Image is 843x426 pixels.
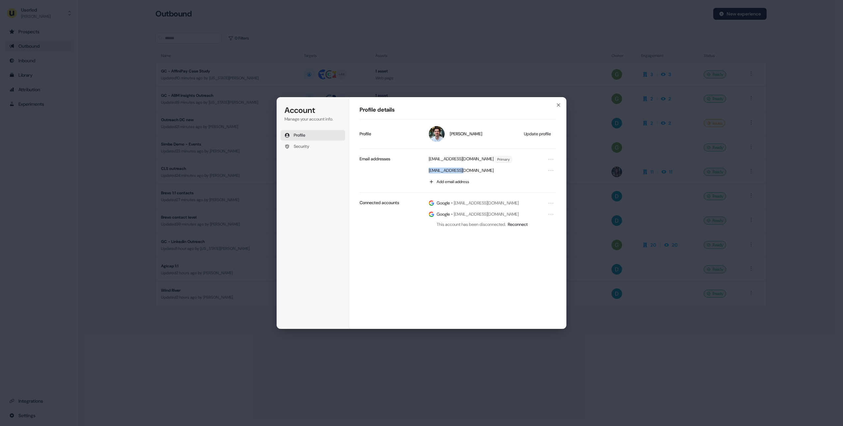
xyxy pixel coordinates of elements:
[451,211,519,217] span: • [EMAIL_ADDRESS][DOMAIN_NAME]
[281,130,345,141] button: Profile
[360,131,371,137] p: Profile
[437,222,508,227] p: This account has been disconnected.
[437,179,469,184] span: Add email address
[437,211,450,217] p: Google
[547,199,555,207] button: Open menu
[360,156,390,162] p: Email addresses
[360,106,556,114] h1: Profile details
[547,167,555,174] button: Open menu
[429,156,494,163] p: [EMAIL_ADDRESS][DOMAIN_NAME]
[521,129,555,139] button: Update profile
[285,116,341,122] p: Manage your account info.
[429,126,445,142] img: Tristan Saunders
[425,176,556,187] button: Add email address
[508,222,528,227] button: Reconnect
[547,155,555,163] button: Open menu
[294,132,305,138] span: Profile
[360,200,399,206] p: Connected accounts
[429,211,434,217] img: Google
[451,200,519,206] span: • [EMAIL_ADDRESS][DOMAIN_NAME]
[495,156,512,162] span: Primary
[429,200,434,206] img: Google
[294,144,309,149] span: Security
[547,210,555,218] button: Open menu
[437,200,450,206] p: Google
[281,141,345,152] button: Security
[429,168,494,173] p: [EMAIL_ADDRESS][DOMAIN_NAME]
[285,105,341,116] h1: Account
[450,131,482,137] span: [PERSON_NAME]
